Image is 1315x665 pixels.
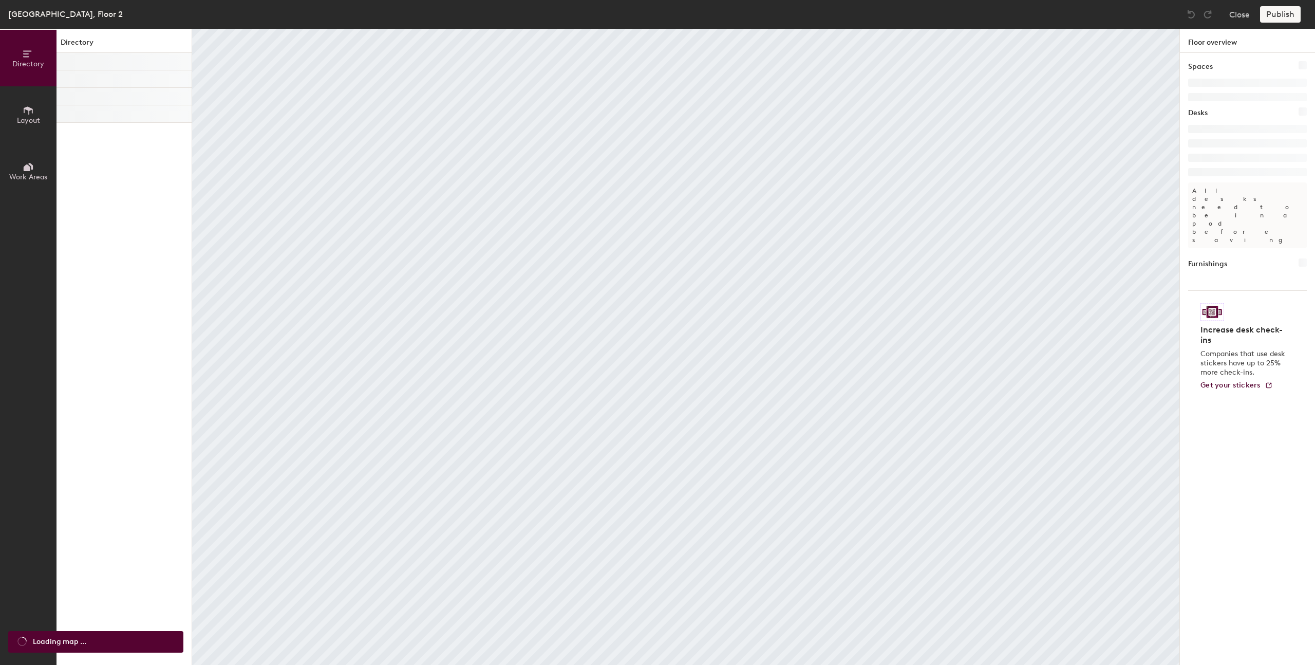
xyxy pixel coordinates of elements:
[1229,6,1250,23] button: Close
[1186,9,1196,20] img: Undo
[1180,29,1315,53] h1: Floor overview
[8,8,123,21] div: [GEOGRAPHIC_DATA], Floor 2
[33,636,86,648] span: Loading map ...
[1203,9,1213,20] img: Redo
[17,116,40,125] span: Layout
[1200,303,1224,321] img: Sticker logo
[1188,107,1208,119] h1: Desks
[1200,349,1288,377] p: Companies that use desk stickers have up to 25% more check-ins.
[1188,61,1213,72] h1: Spaces
[192,29,1179,665] canvas: Map
[1200,381,1261,390] span: Get your stickers
[1188,182,1307,248] p: All desks need to be in a pod before saving
[1188,258,1227,270] h1: Furnishings
[57,37,192,53] h1: Directory
[12,60,44,68] span: Directory
[1200,381,1273,390] a: Get your stickers
[1200,325,1288,345] h4: Increase desk check-ins
[9,173,47,181] span: Work Areas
